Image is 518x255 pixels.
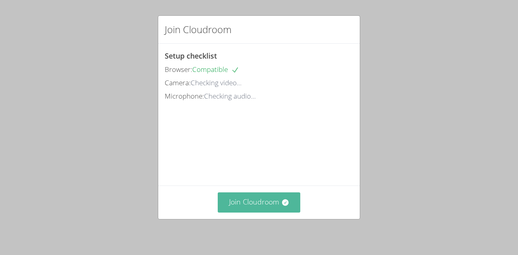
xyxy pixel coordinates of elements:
button: Join Cloudroom [218,192,301,212]
h2: Join Cloudroom [165,22,231,37]
span: Checking video... [191,78,242,87]
span: Checking audio... [204,91,256,101]
span: Setup checklist [165,51,217,61]
span: Compatible [192,65,239,74]
span: Microphone: [165,91,204,101]
span: Browser: [165,65,192,74]
span: Camera: [165,78,191,87]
